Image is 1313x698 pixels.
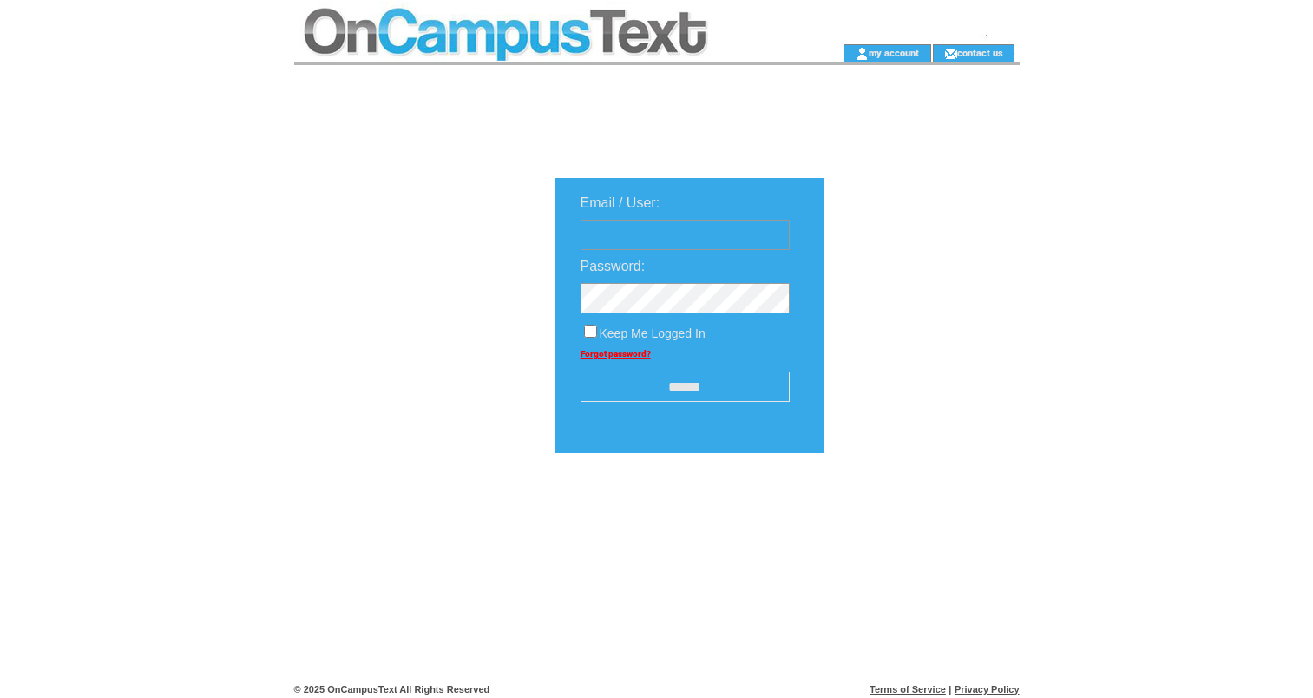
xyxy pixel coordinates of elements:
a: contact us [957,47,1003,58]
a: my account [869,47,919,58]
img: contact_us_icon.gif [944,47,957,61]
a: Terms of Service [870,684,946,695]
span: | [949,684,951,695]
img: transparent.png [874,497,961,518]
a: Forgot password? [581,349,651,359]
a: Privacy Policy [955,684,1020,695]
span: Keep Me Logged In [600,326,706,340]
span: Password: [581,259,646,273]
span: © 2025 OnCampusText All Rights Reserved [294,684,490,695]
span: Email / User: [581,195,660,210]
img: account_icon.gif [856,47,869,61]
